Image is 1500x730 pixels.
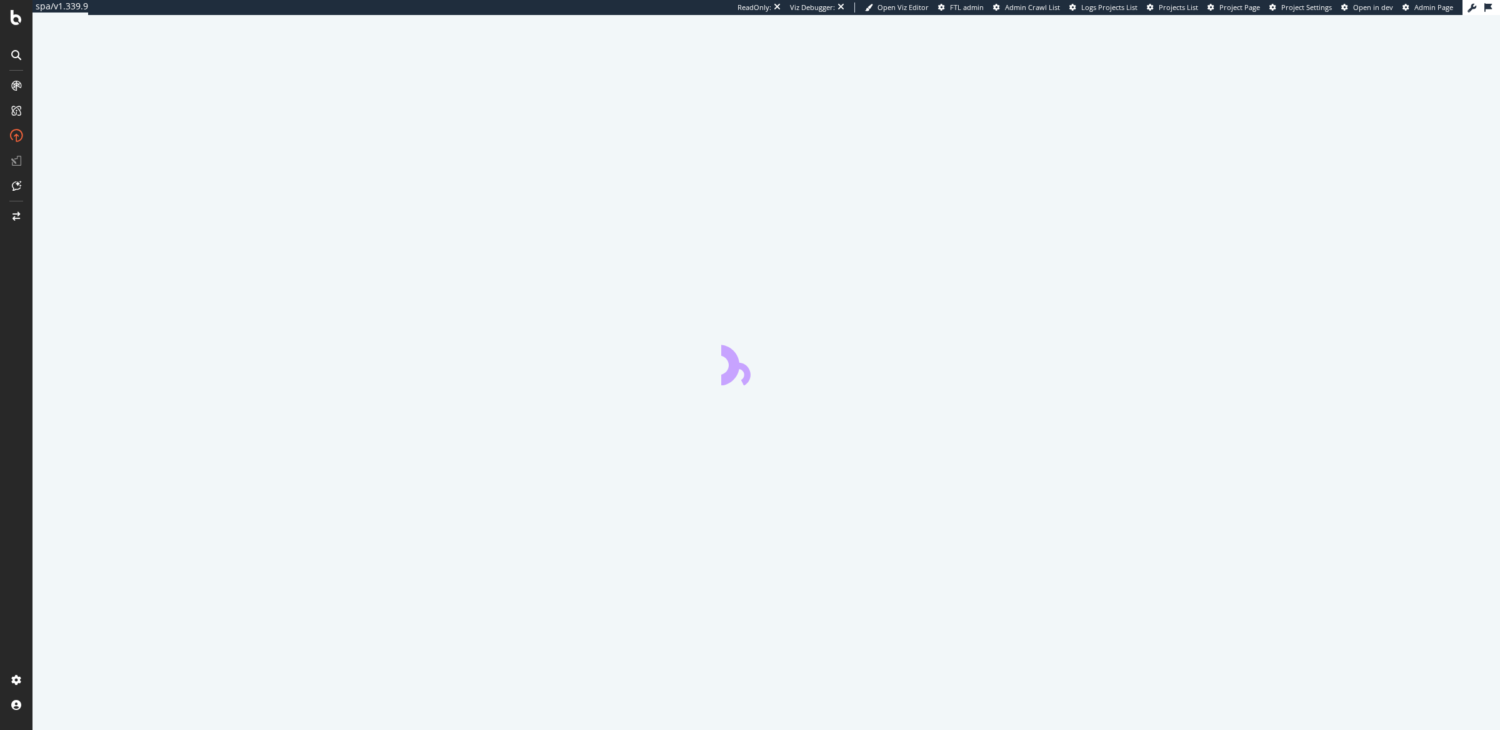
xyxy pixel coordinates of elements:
[1081,3,1137,12] span: Logs Projects List
[865,3,929,13] a: Open Viz Editor
[950,3,984,12] span: FTL admin
[1353,3,1393,12] span: Open in dev
[1159,3,1198,12] span: Projects List
[737,3,771,13] div: ReadOnly:
[1402,3,1453,13] a: Admin Page
[1147,3,1198,13] a: Projects List
[1341,3,1393,13] a: Open in dev
[1281,3,1332,12] span: Project Settings
[790,3,835,13] div: Viz Debugger:
[721,340,811,385] div: animation
[877,3,929,12] span: Open Viz Editor
[1219,3,1260,12] span: Project Page
[993,3,1060,13] a: Admin Crawl List
[1414,3,1453,12] span: Admin Page
[1269,3,1332,13] a: Project Settings
[1069,3,1137,13] a: Logs Projects List
[938,3,984,13] a: FTL admin
[1005,3,1060,12] span: Admin Crawl List
[1207,3,1260,13] a: Project Page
